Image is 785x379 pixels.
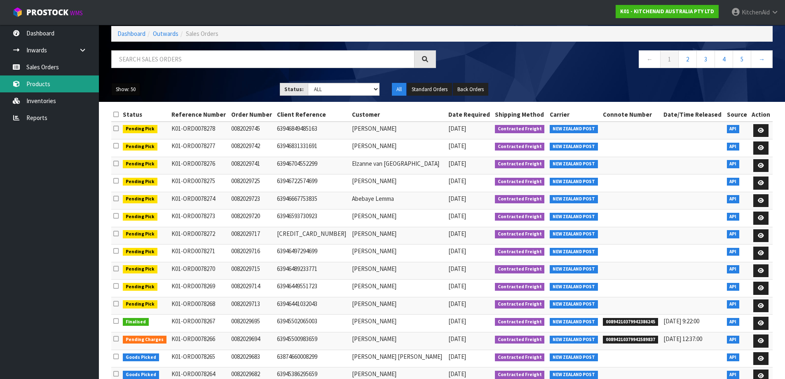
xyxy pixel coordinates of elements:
[727,125,740,133] span: API
[727,143,740,151] span: API
[448,125,466,132] span: [DATE]
[169,350,229,367] td: K01-ORD0078265
[448,50,773,71] nav: Page navigation
[123,125,157,133] span: Pending Pick
[275,280,350,297] td: 63946449551723
[229,297,275,315] td: 0082029713
[229,210,275,227] td: 0082029720
[448,212,466,220] span: [DATE]
[123,353,159,362] span: Goods Picked
[123,195,157,203] span: Pending Pick
[275,192,350,210] td: 63946667753835
[275,108,350,121] th: Client Reference
[448,300,466,308] span: [DATE]
[550,125,598,133] span: NEW ZEALAND POST
[123,265,157,273] span: Pending Pick
[448,230,466,238] span: [DATE]
[169,315,229,332] td: K01-ORD0078267
[26,7,68,18] span: ProStock
[275,262,350,280] td: 63946489233771
[111,83,140,96] button: Show: 50
[169,297,229,315] td: K01-ORD0078268
[495,195,545,203] span: Contracted Freight
[727,318,740,326] span: API
[550,160,598,168] span: NEW ZEALAND POST
[123,160,157,168] span: Pending Pick
[117,30,145,38] a: Dashboard
[550,283,598,291] span: NEW ZEALAND POST
[493,108,548,121] th: Shipping Method
[275,210,350,227] td: 63946593730923
[123,178,157,186] span: Pending Pick
[123,213,157,221] span: Pending Pick
[229,350,275,367] td: 0082029683
[696,50,715,68] a: 3
[350,174,446,192] td: [PERSON_NAME]
[275,332,350,350] td: 63945500983659
[153,30,178,38] a: Outwards
[392,83,406,96] button: All
[727,248,740,256] span: API
[620,8,714,15] strong: K01 - KITCHENAID AUSTRALIA PTY LTD
[350,280,446,297] td: [PERSON_NAME]
[750,108,773,121] th: Action
[727,336,740,344] span: API
[350,350,446,367] td: [PERSON_NAME] [PERSON_NAME]
[229,157,275,174] td: 0082029741
[229,332,275,350] td: 0082029694
[350,332,446,350] td: [PERSON_NAME]
[350,108,446,121] th: Customer
[663,317,699,325] span: [DATE] 9:22:00
[350,297,446,315] td: [PERSON_NAME]
[123,371,159,379] span: Goods Picked
[123,283,157,291] span: Pending Pick
[448,353,466,360] span: [DATE]
[495,143,545,151] span: Contracted Freight
[123,300,157,308] span: Pending Pick
[727,353,740,362] span: API
[407,83,452,96] button: Standard Orders
[229,245,275,262] td: 0082029716
[275,245,350,262] td: 63946497294699
[495,213,545,221] span: Contracted Freight
[12,7,23,17] img: cube-alt.png
[725,108,750,121] th: Source
[275,139,350,157] td: 63946831331691
[495,353,545,362] span: Contracted Freight
[229,280,275,297] td: 0082029714
[284,86,304,93] strong: Status:
[229,227,275,245] td: 0082029717
[121,108,169,121] th: Status
[550,195,598,203] span: NEW ZEALAND POST
[495,178,545,186] span: Contracted Freight
[169,157,229,174] td: K01-ORD0078276
[448,142,466,150] span: [DATE]
[229,139,275,157] td: 0082029742
[678,50,697,68] a: 2
[603,318,658,326] span: 00894210379942386245
[550,371,598,379] span: NEW ZEALAND POST
[663,335,702,343] span: [DATE] 12:37:00
[727,160,740,168] span: API
[169,210,229,227] td: K01-ORD0078273
[727,283,740,291] span: API
[123,318,149,326] span: Finalised
[350,122,446,139] td: [PERSON_NAME]
[661,108,725,121] th: Date/Time Released
[495,318,545,326] span: Contracted Freight
[448,247,466,255] span: [DATE]
[350,157,446,174] td: Elzanne van [GEOGRAPHIC_DATA]
[715,50,733,68] a: 4
[169,174,229,192] td: K01-ORD0078275
[275,122,350,139] td: 63946849485163
[448,317,466,325] span: [DATE]
[742,8,770,16] span: KitchenAid
[229,262,275,280] td: 0082029715
[550,353,598,362] span: NEW ZEALAND POST
[169,192,229,210] td: K01-ORD0078274
[448,195,466,202] span: [DATE]
[70,9,83,17] small: WMS
[275,157,350,174] td: 63946704552299
[350,192,446,210] td: Abebaye Lemma
[660,50,679,68] a: 1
